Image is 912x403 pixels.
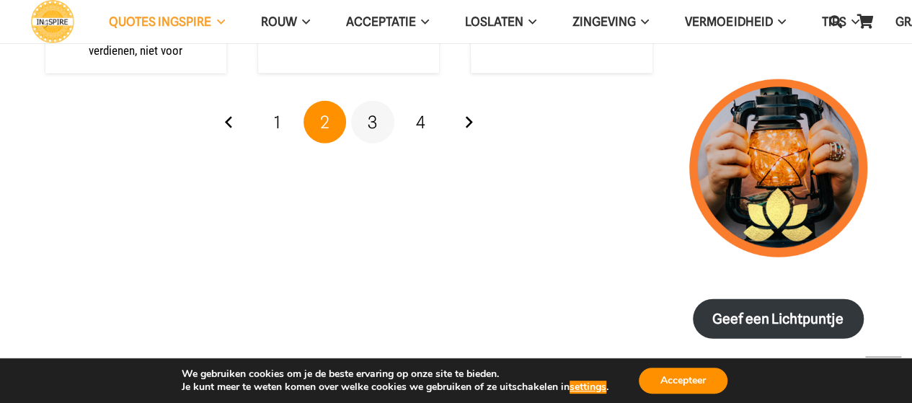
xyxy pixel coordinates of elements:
strong: Geef een Lichtpuntje [712,311,844,327]
a: Pagina 1 [255,101,298,144]
a: AcceptatieAcceptatie Menu [328,4,447,40]
span: TIPS Menu [846,4,859,40]
a: Zoeken [821,4,850,40]
a: TIPSTIPS Menu [803,4,877,40]
span: 3 [368,112,377,133]
a: VERMOEIDHEIDVERMOEIDHEID Menu [667,4,803,40]
span: QUOTES INGSPIRE Menu [211,4,224,40]
span: 4 [416,112,425,133]
span: 1 [274,112,280,133]
span: Zingeving Menu [636,4,649,40]
span: Zingeving [572,14,636,29]
span: Loslaten Menu [523,4,536,40]
a: ZingevingZingeving Menu [554,4,667,40]
span: VERMOEIDHEID [685,14,772,29]
span: QUOTES INGSPIRE [109,14,211,29]
a: Geef een Lichtpuntje [693,299,864,339]
span: Acceptatie Menu [416,4,429,40]
a: Pagina 3 [351,101,394,144]
button: settings [570,381,606,394]
span: 2 [320,112,329,133]
span: ROUW [260,14,296,29]
span: VERMOEIDHEID Menu [772,4,785,40]
a: Pagina 4 [399,101,442,144]
img: lichtpuntjes voor in donkere tijden [689,79,867,257]
span: Loslaten [465,14,523,29]
a: QUOTES INGSPIREQUOTES INGSPIRE Menu [91,4,242,40]
a: LoslatenLoslaten Menu [447,4,554,40]
span: Pagina 2 [304,101,347,144]
a: Terug naar top [865,356,901,392]
span: Acceptatie [346,14,416,29]
p: We gebruiken cookies om je de beste ervaring op onze site te bieden. [182,368,608,381]
p: Je kunt meer te weten komen over welke cookies we gebruiken of ze uitschakelen in . [182,381,608,394]
a: ROUWROUW Menu [242,4,327,40]
a: Spreuk over respect – Respect is voor degene die het verdienen, niet voor [62,14,210,58]
span: ROUW Menu [296,4,309,40]
button: Accepteer [639,368,727,394]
